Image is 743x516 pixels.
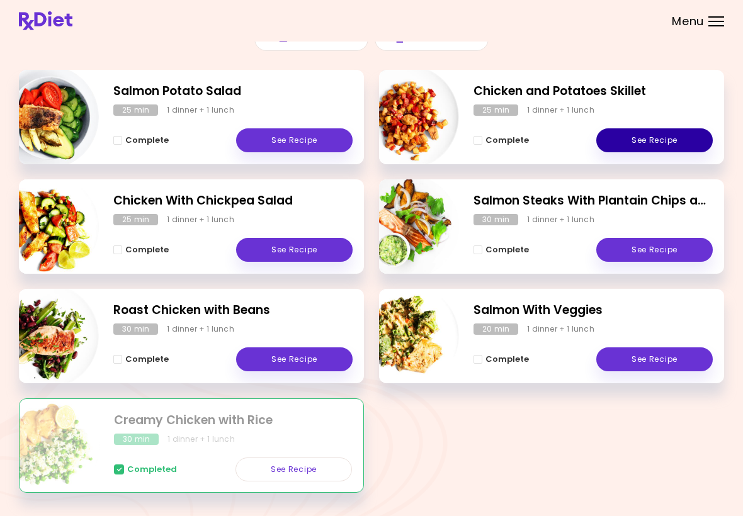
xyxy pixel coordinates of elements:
[113,352,169,367] button: Complete - Roast Chicken with Beans
[485,245,529,255] span: Complete
[19,11,72,30] img: RxDiet
[354,174,459,279] img: Info - Salmon Steaks With Plantain Chips and Guacamole
[127,464,177,474] span: Completed
[527,214,594,225] div: 1 dinner + 1 lunch
[527,104,594,116] div: 1 dinner + 1 lunch
[474,82,713,101] h2: Chicken and Potatoes Skillet
[236,238,353,262] a: See Recipe - Chicken With Chickpea Salad
[236,128,353,152] a: See Recipe - Salmon Potato Salad
[474,352,529,367] button: Complete - Salmon With Veggies
[474,104,518,116] div: 25 min
[672,16,704,27] span: Menu
[113,214,158,225] div: 25 min
[113,192,353,210] h2: Chicken With Chickpea Salad
[485,135,529,145] span: Complete
[167,434,235,445] div: 1 dinner + 1 lunch
[474,192,713,210] h2: Salmon Steaks With Plantain Chips and Guacamole
[113,242,169,257] button: Complete - Chicken With Chickpea Salad
[167,323,234,335] div: 1 dinner + 1 lunch
[125,354,169,364] span: Complete
[235,457,352,481] a: See Recipe - Creamy Chicken with Rice
[354,284,459,388] img: Info - Salmon With Veggies
[474,323,518,335] div: 20 min
[485,354,529,364] span: Complete
[125,135,169,145] span: Complete
[474,214,518,225] div: 30 min
[596,128,713,152] a: See Recipe - Chicken and Potatoes Skillet
[527,323,594,335] div: 1 dinner + 1 lunch
[167,214,234,225] div: 1 dinner + 1 lunch
[474,301,713,320] h2: Salmon With Veggies
[236,347,353,371] a: See Recipe - Roast Chicken with Beans
[354,65,459,169] img: Info - Chicken and Potatoes Skillet
[596,347,713,371] a: See Recipe - Salmon With Veggies
[113,133,169,148] button: Complete - Salmon Potato Salad
[114,434,159,445] div: 30 min
[125,245,169,255] span: Complete
[596,238,713,262] a: See Recipe - Salmon Steaks With Plantain Chips and Guacamole
[474,242,529,257] button: Complete - Salmon Steaks With Plantain Chips and Guacamole
[113,301,353,320] h2: Roast Chicken with Beans
[113,82,353,101] h2: Salmon Potato Salad
[474,133,529,148] button: Complete - Chicken and Potatoes Skillet
[167,104,234,116] div: 1 dinner + 1 lunch
[113,323,158,335] div: 30 min
[114,412,352,430] h2: Creamy Chicken with Rice
[113,104,158,116] div: 25 min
